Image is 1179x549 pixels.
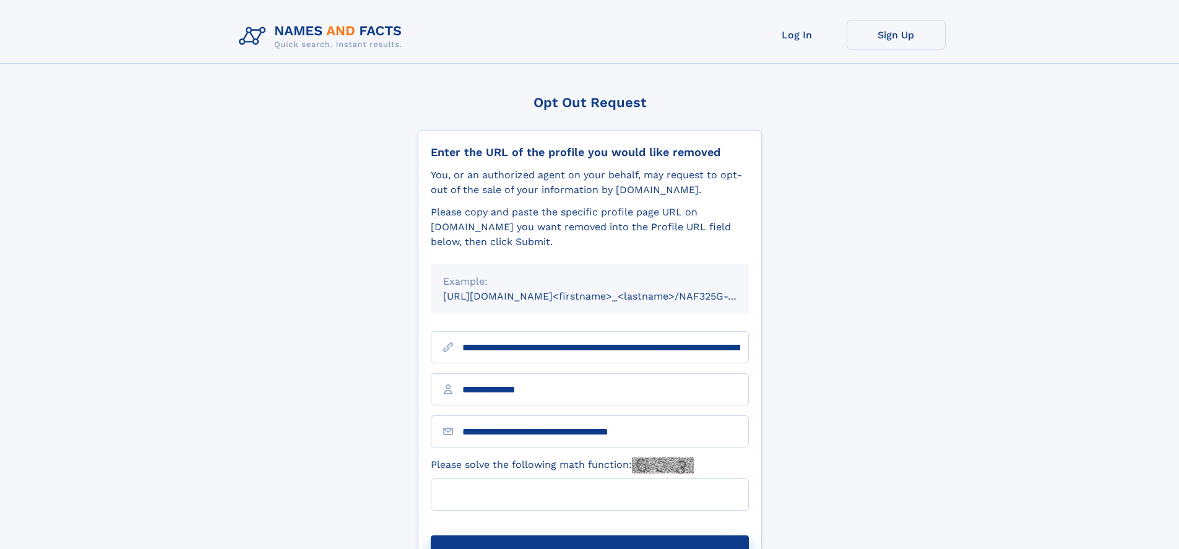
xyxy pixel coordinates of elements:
[431,205,749,249] div: Please copy and paste the specific profile page URL on [DOMAIN_NAME] you want removed into the Pr...
[418,95,762,110] div: Opt Out Request
[748,20,847,50] a: Log In
[443,290,772,302] small: [URL][DOMAIN_NAME]<firstname>_<lastname>/NAF325G-xxxxxxxx
[847,20,946,50] a: Sign Up
[431,145,749,159] div: Enter the URL of the profile you would like removed
[431,168,749,197] div: You, or an authorized agent on your behalf, may request to opt-out of the sale of your informatio...
[431,457,694,473] label: Please solve the following math function:
[234,20,412,53] img: Logo Names and Facts
[443,274,736,289] div: Example:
